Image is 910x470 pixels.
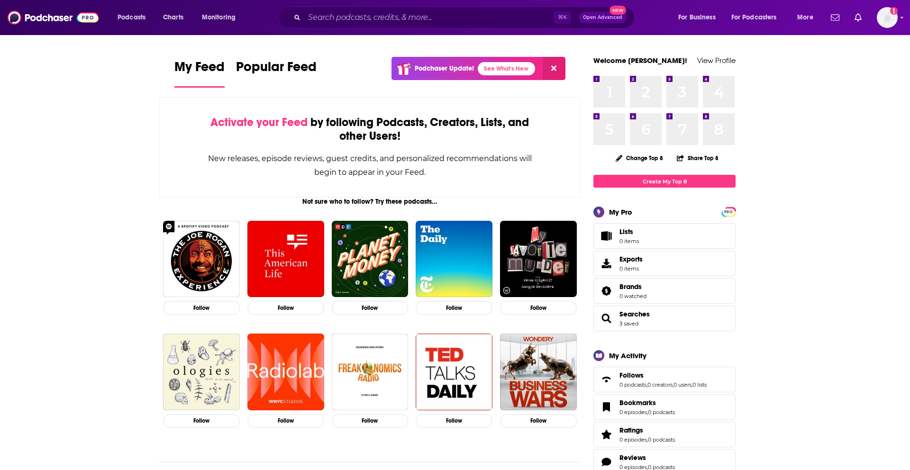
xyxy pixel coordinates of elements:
[647,409,648,416] span: ,
[619,453,675,462] a: Reviews
[118,11,146,24] span: Podcasts
[159,198,581,206] div: Not sure who to follow? Try these podcasts...
[415,64,474,72] p: Podchaser Update!
[619,255,643,263] span: Exports
[210,115,308,129] span: Activate your Feed
[619,227,633,236] span: Lists
[692,381,707,388] a: 0 lists
[619,371,644,380] span: Follows
[619,227,639,236] span: Lists
[111,10,158,25] button: open menu
[500,334,577,410] img: Business Wars
[583,15,622,20] span: Open Advanced
[797,11,813,24] span: More
[247,414,324,428] button: Follow
[609,208,632,217] div: My Pro
[332,414,409,428] button: Follow
[673,381,692,388] a: 0 users
[579,12,627,23] button: Open AdvancedNew
[791,10,825,25] button: open menu
[593,278,736,304] span: Brands
[597,312,616,325] a: Searches
[619,310,650,318] a: Searches
[500,221,577,298] img: My Favorite Murder with Karen Kilgariff and Georgia Hardstark
[163,414,240,428] button: Follow
[672,10,728,25] button: open menu
[597,428,616,441] a: Ratings
[678,11,716,24] span: For Business
[619,320,638,327] a: 3 saved
[619,265,643,272] span: 0 items
[676,149,719,167] button: Share Top 8
[619,436,647,443] a: 0 episodes
[593,251,736,276] a: Exports
[723,208,734,215] a: PRO
[8,9,99,27] img: Podchaser - Follow, Share and Rate Podcasts
[163,11,183,24] span: Charts
[163,334,240,410] a: Ologies with Alie Ward
[673,381,673,388] span: ,
[174,59,225,88] a: My Feed
[174,59,225,81] span: My Feed
[593,56,687,65] a: Welcome [PERSON_NAME]!
[163,301,240,315] button: Follow
[554,11,571,24] span: ⌘ K
[416,414,492,428] button: Follow
[195,10,248,25] button: open menu
[332,301,409,315] button: Follow
[877,7,898,28] span: Logged in as Kapplewhaite
[610,152,669,164] button: Change Top 8
[416,301,492,315] button: Follow
[247,221,324,298] img: This American Life
[478,62,535,75] a: See What's New
[619,381,646,388] a: 0 podcasts
[157,10,189,25] a: Charts
[416,334,492,410] img: TED Talks Daily
[619,398,675,407] a: Bookmarks
[304,10,554,25] input: Search podcasts, credits, & more...
[890,7,898,15] svg: Add a profile image
[236,59,317,88] a: Popular Feed
[593,306,736,331] span: Searches
[619,282,642,291] span: Brands
[619,371,707,380] a: Follows
[593,394,736,420] span: Bookmarks
[247,301,324,315] button: Follow
[332,221,409,298] img: Planet Money
[619,238,639,244] span: 0 items
[619,426,643,434] span: Ratings
[692,381,692,388] span: ,
[287,7,644,28] div: Search podcasts, credits, & more...
[597,400,616,414] a: Bookmarks
[593,175,736,188] a: Create My Top 8
[619,293,646,299] a: 0 watched
[597,373,616,386] a: Follows
[647,436,648,443] span: ,
[697,56,736,65] a: View Profile
[247,334,324,410] img: Radiolab
[593,367,736,392] span: Follows
[593,223,736,249] a: Lists
[877,7,898,28] img: User Profile
[619,282,646,291] a: Brands
[597,284,616,298] a: Brands
[610,6,627,15] span: New
[163,221,240,298] img: The Joe Rogan Experience
[609,351,646,360] div: My Activity
[723,208,734,216] span: PRO
[500,414,577,428] button: Follow
[646,381,647,388] span: ,
[207,152,533,179] div: New releases, episode reviews, guest credits, and personalized recommendations will begin to appe...
[827,9,843,26] a: Show notifications dropdown
[597,455,616,469] a: Reviews
[731,11,777,24] span: For Podcasters
[725,10,791,25] button: open menu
